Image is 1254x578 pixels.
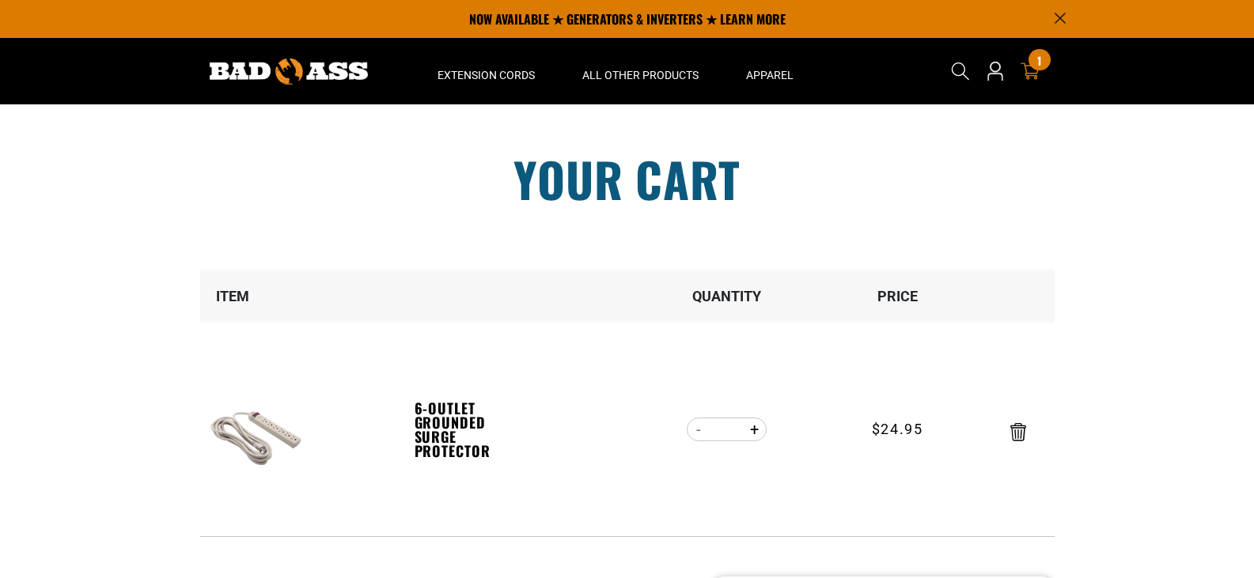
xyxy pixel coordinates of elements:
th: Item [200,270,414,323]
span: $24.95 [872,418,923,440]
a: Remove 6-Outlet Grounded Surge Protector [1010,426,1026,437]
th: Price [812,270,983,323]
summary: Extension Cords [414,38,559,104]
span: All Other Products [582,68,699,82]
span: Extension Cords [438,68,535,82]
a: 6-Outlet Grounded Surge Protector [415,401,524,458]
summary: Search [948,59,973,84]
input: Quantity for 6-Outlet Grounded Surge Protector [711,416,742,443]
img: Bad Ass Extension Cords [210,59,368,85]
th: Quantity [641,270,812,323]
summary: All Other Products [559,38,722,104]
span: 1 [1037,55,1041,66]
h1: Your cart [188,155,1066,202]
span: Apparel [746,68,794,82]
summary: Apparel [722,38,817,104]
